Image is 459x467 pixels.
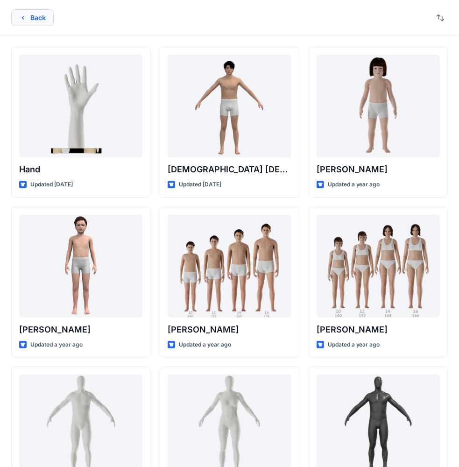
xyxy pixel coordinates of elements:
[168,215,291,318] a: Brandon
[168,55,291,157] a: Male Asian
[317,55,440,157] a: Charlie
[168,323,291,336] p: [PERSON_NAME]
[19,215,142,318] a: Emil
[19,323,142,336] p: [PERSON_NAME]
[328,340,380,350] p: Updated a year ago
[317,323,440,336] p: [PERSON_NAME]
[30,180,73,190] p: Updated [DATE]
[19,163,142,176] p: Hand
[179,180,221,190] p: Updated [DATE]
[168,163,291,176] p: [DEMOGRAPHIC_DATA] [DEMOGRAPHIC_DATA]
[30,340,83,350] p: Updated a year ago
[317,215,440,318] a: Brenda
[328,180,380,190] p: Updated a year ago
[19,55,142,157] a: Hand
[317,163,440,176] p: [PERSON_NAME]
[179,340,231,350] p: Updated a year ago
[11,9,54,26] button: Back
